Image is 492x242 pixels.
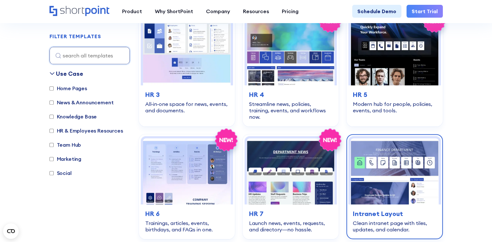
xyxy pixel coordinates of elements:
img: HR 6 – HR SharePoint Site Template: Trainings, articles, events, birthdays, and FAQs in one. [143,138,231,204]
div: Use Case [56,69,83,78]
input: Marketing [49,157,54,161]
h3: HR 4 [249,90,332,99]
input: Team Hub [49,143,54,147]
div: Company [206,7,230,15]
input: Home Pages [49,86,54,91]
div: Trainings, articles, events, birthdays, and FAQs in one. [145,220,228,233]
a: Schedule Demo [352,5,401,18]
a: Pricing [275,5,305,18]
div: Resources [243,7,269,15]
input: News & Announcement [49,100,54,105]
a: HR 4 – SharePoint HR Intranet Template: Streamline news, policies, training, events, and workflow... [243,15,339,126]
a: Company [200,5,237,18]
h2: FILTER TEMPLATES [49,34,101,39]
a: HR 6 – HR SharePoint Site Template: Trainings, articles, events, birthdays, and FAQs in one.HR 6T... [139,134,235,239]
a: HR 3 – HR Intranet Template: All‑in‑one space for news, events, and documents.HR 3All‑in‑one spac... [139,15,235,126]
div: Streamline news, policies, training, events, and workflows now. [249,101,332,120]
label: Social [49,169,72,177]
h3: HR 7 [249,209,332,219]
input: search all templates [49,47,130,64]
h3: HR 6 [145,209,228,219]
input: Social [49,171,54,175]
label: HR & Employees Resources [49,127,123,134]
div: Modern hub for people, policies, events, and tools. [353,101,436,114]
a: Product [116,5,148,18]
img: Intranet Layout – SharePoint Page Design: Clean intranet page with tiles, updates, and calendar. [351,138,438,204]
img: HR 5 – Human Resource Template: Modern hub for people, policies, events, and tools. [351,20,438,85]
a: HR 5 – Human Resource Template: Modern hub for people, policies, events, and tools.HR 5Modern hub... [346,15,443,126]
input: HR & Employees Resources [49,129,54,133]
img: HR 3 – HR Intranet Template: All‑in‑one space for news, events, and documents. [143,20,231,85]
iframe: Chat Widget [460,211,492,242]
div: Pricing [282,7,299,15]
a: Start Trial [407,5,443,18]
a: Home [49,6,109,17]
h3: Intranet Layout [353,209,436,219]
input: Knowledge Base [49,115,54,119]
h3: HR 5 [353,90,436,99]
img: HR 7 – HR SharePoint Template: Launch news, events, requests, and directory—no hassle. [247,138,335,204]
div: All‑in‑one space for news, events, and documents. [145,101,228,114]
button: Open CMP widget [3,223,19,239]
img: HR 4 – SharePoint HR Intranet Template: Streamline news, policies, training, events, and workflow... [247,20,335,85]
a: Resources [237,5,275,18]
label: Marketing [49,155,82,163]
a: Why ShortPoint [148,5,200,18]
div: Product [122,7,142,15]
div: Launch news, events, requests, and directory—no hassle. [249,220,332,233]
label: Team Hub [49,141,81,149]
label: News & Announcement [49,99,114,106]
h3: HR 3 [145,90,228,99]
a: HR 7 – HR SharePoint Template: Launch news, events, requests, and directory—no hassle.HR 7Launch ... [243,134,339,239]
label: Knowledge Base [49,113,97,120]
label: Home Pages [49,84,87,92]
div: Why ShortPoint [155,7,193,15]
div: Clean intranet page with tiles, updates, and calendar. [353,220,436,233]
a: Intranet Layout – SharePoint Page Design: Clean intranet page with tiles, updates, and calendar.I... [346,134,443,239]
